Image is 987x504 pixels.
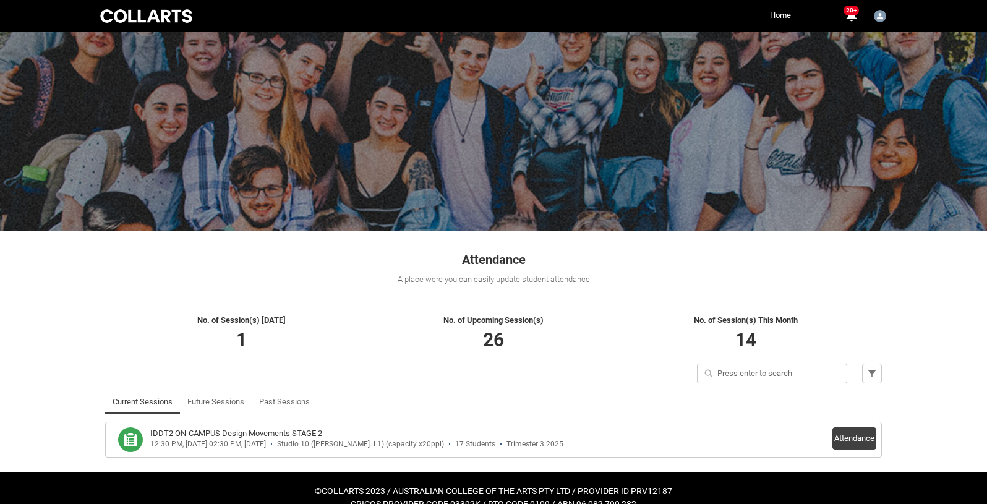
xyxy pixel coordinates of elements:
a: Current Sessions [113,390,173,414]
div: 17 Students [455,440,495,449]
span: Attendance [462,252,526,267]
div: 12:30 PM, [DATE] 02:30 PM, [DATE] [150,440,266,449]
button: 20+ [844,9,858,23]
li: Past Sessions [252,390,317,414]
a: Future Sessions [187,390,244,414]
li: Future Sessions [180,390,252,414]
a: Past Sessions [259,390,310,414]
span: 26 [483,329,504,351]
button: Attendance [832,427,876,450]
img: Jennifer.Woods [874,10,886,22]
h3: IDDT2 ON-CAMPUS Design Movements STAGE 2 [150,427,322,440]
li: Current Sessions [105,390,180,414]
button: Filter [862,364,882,383]
div: Studio 10 ([PERSON_NAME]. L1) (capacity x20ppl) [277,440,444,449]
input: Press enter to search [697,364,847,383]
span: 20+ [844,6,859,15]
button: User Profile Jennifer.Woods [871,5,889,25]
div: Trimester 3 2025 [506,440,563,449]
span: 14 [735,329,756,351]
span: No. of Upcoming Session(s) [443,315,544,325]
span: No. of Session(s) [DATE] [197,315,286,325]
div: A place were you can easily update student attendance [105,273,882,286]
span: 1 [236,329,247,351]
a: Home [767,6,794,25]
span: No. of Session(s) This Month [694,315,798,325]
